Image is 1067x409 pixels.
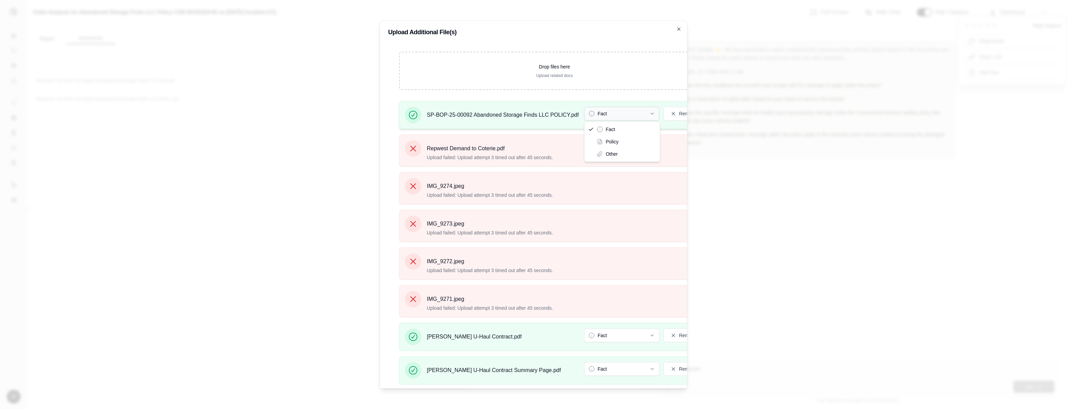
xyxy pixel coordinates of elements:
[411,63,698,70] p: Drop files here
[427,305,553,311] span: Upload failed: Upload attempt 3 timed out after 45 seconds.
[427,366,561,374] span: [PERSON_NAME] U-Haul Contract Summary Page.pdf
[427,257,553,266] span: IMG_9272.jpeg
[427,192,553,199] span: Upload failed: Upload attempt 3 timed out after 45 seconds.
[388,29,721,35] h2: Upload Additional File(s)
[427,154,553,161] span: Upload failed: Upload attempt 3 timed out after 45 seconds.
[427,111,579,119] span: SP-BOP-25-00092 Abandoned Storage Finds LLC POLICY.pdf
[411,73,698,78] p: Upload related docs
[606,151,618,157] span: Other
[606,126,615,133] span: Fact
[427,267,553,274] span: Upload failed: Upload attempt 3 timed out after 45 seconds.
[663,329,704,342] button: Remove
[427,295,553,303] span: IMG_9271.jpeg
[427,333,522,341] span: [PERSON_NAME] U-Haul Contract.pdf
[663,107,704,120] button: Remove
[427,182,553,190] span: IMG_9274.jpeg
[427,229,553,236] span: Upload failed: Upload attempt 3 timed out after 45 seconds.
[606,138,618,145] span: Policy
[427,144,553,153] span: Repwest Demand to Coterie.pdf
[663,362,704,376] button: Remove
[427,220,553,228] span: IMG_9273.jpeg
